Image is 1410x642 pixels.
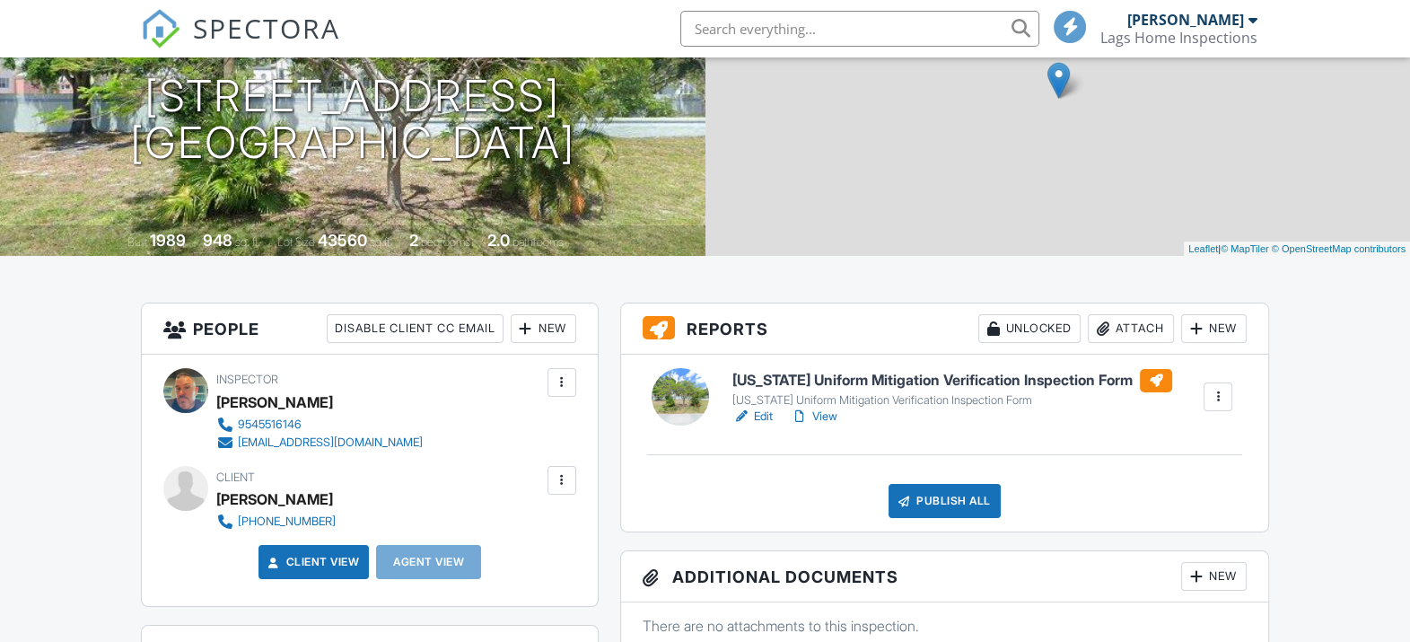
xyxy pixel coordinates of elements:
[1100,29,1257,47] div: Lags Home Inspections
[318,231,367,250] div: 43560
[511,314,576,343] div: New
[235,235,260,249] span: sq. ft.
[791,408,837,426] a: View
[238,514,336,529] div: [PHONE_NUMBER]
[1184,242,1410,257] div: |
[238,435,423,450] div: [EMAIL_ADDRESS][DOMAIN_NAME]
[1272,243,1406,254] a: © OpenStreetMap contributors
[141,9,180,48] img: The Best Home Inspection Software - Spectora
[732,369,1172,409] a: [US_STATE] Uniform Mitigation Verification Inspection Form [US_STATE] Uniform Mitigation Verifica...
[193,9,340,47] span: SPECTORA
[216,373,278,386] span: Inspector
[1127,11,1244,29] div: [PERSON_NAME]
[621,551,1268,602] h3: Additional Documents
[643,616,1247,636] p: There are no attachments to this inspection.
[216,471,255,484] span: Client
[732,408,773,426] a: Edit
[732,369,1172,392] h6: [US_STATE] Uniform Mitigation Verification Inspection Form
[889,484,1001,518] div: Publish All
[277,235,315,249] span: Lot Size
[216,416,423,434] a: 9545516146
[1181,314,1247,343] div: New
[370,235,392,249] span: sq.ft.
[216,434,423,452] a: [EMAIL_ADDRESS][DOMAIN_NAME]
[621,303,1268,355] h3: Reports
[1188,243,1218,254] a: Leaflet
[142,303,598,355] h3: People
[421,235,470,249] span: bedrooms
[487,231,510,250] div: 2.0
[1088,314,1174,343] div: Attach
[127,235,147,249] span: Built
[216,389,333,416] div: [PERSON_NAME]
[216,513,336,531] a: [PHONE_NUMBER]
[141,24,340,62] a: SPECTORA
[150,231,186,250] div: 1989
[265,553,360,571] a: Client View
[1221,243,1269,254] a: © MapTiler
[327,314,504,343] div: Disable Client CC Email
[732,393,1172,408] div: [US_STATE] Uniform Mitigation Verification Inspection Form
[680,11,1039,47] input: Search everything...
[1181,562,1247,591] div: New
[130,73,575,168] h1: [STREET_ADDRESS] [GEOGRAPHIC_DATA]
[238,418,302,432] div: 9545516146
[216,486,333,513] div: [PERSON_NAME]
[512,235,564,249] span: bathrooms
[978,314,1081,343] div: Unlocked
[203,231,232,250] div: 948
[409,231,418,250] div: 2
